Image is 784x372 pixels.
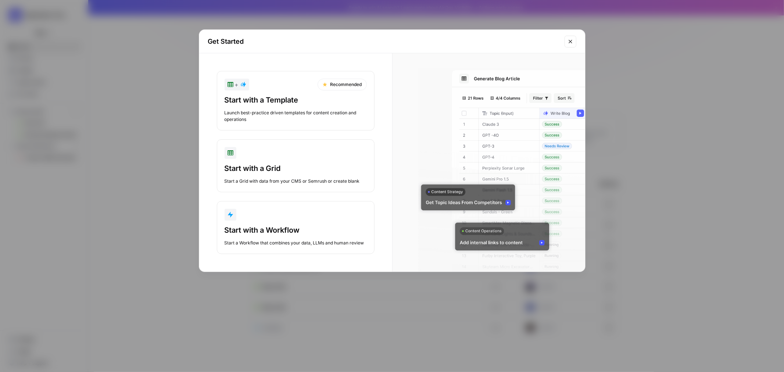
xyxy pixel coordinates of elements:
div: Start a Grid with data from your CMS or Semrush or create blank [225,178,367,185]
button: Start with a GridStart a Grid with data from your CMS or Semrush or create blank [217,139,375,192]
div: Launch best-practice driven templates for content creation and operations [225,110,367,123]
div: Start with a Template [225,95,367,105]
h2: Get Started [208,36,560,47]
div: Start with a Workflow [225,225,367,235]
div: Recommended [318,79,367,90]
div: Start a Workflow that combines your data, LLMs and human review [225,240,367,246]
button: +RecommendedStart with a TemplateLaunch best-practice driven templates for content creation and o... [217,71,375,130]
div: + [228,80,246,89]
button: Close modal [565,36,576,47]
button: Start with a WorkflowStart a Workflow that combines your data, LLMs and human review [217,201,375,254]
div: Start with a Grid [225,163,367,174]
